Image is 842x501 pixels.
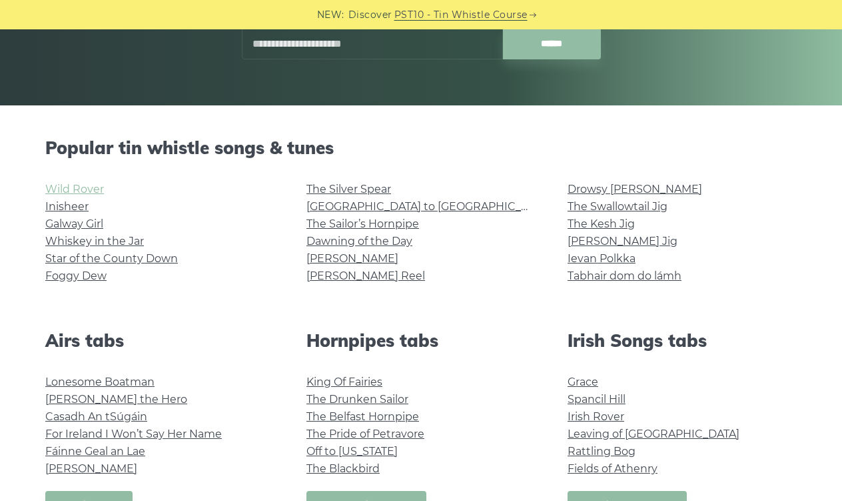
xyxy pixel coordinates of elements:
a: Galway Girl [45,217,103,230]
a: [PERSON_NAME] [306,252,398,265]
a: Foggy Dew [45,270,107,282]
a: [PERSON_NAME] the Hero [45,393,187,406]
a: The Swallowtail Jig [568,200,667,213]
span: NEW: [317,7,344,23]
a: Casadh An tSúgáin [45,410,147,423]
a: The Belfast Hornpipe [306,410,419,423]
a: Leaving of [GEOGRAPHIC_DATA] [568,428,739,440]
a: Spancil Hill [568,393,626,406]
a: [PERSON_NAME] Reel [306,270,425,282]
a: The Kesh Jig [568,217,635,230]
a: Off to [US_STATE] [306,445,398,458]
span: Discover [348,7,392,23]
a: The Sailor’s Hornpipe [306,217,419,230]
a: Fields of Athenry [568,462,657,475]
a: Inisheer [45,200,89,213]
a: [PERSON_NAME] [45,462,137,475]
h2: Irish Songs tabs [568,330,797,351]
h2: Airs tabs [45,330,274,351]
a: Ievan Polkka [568,252,635,265]
a: The Drunken Sailor [306,393,408,406]
a: Tabhair dom do lámh [568,270,681,282]
a: The Silver Spear [306,183,391,195]
a: [GEOGRAPHIC_DATA] to [GEOGRAPHIC_DATA] [306,200,552,213]
a: The Blackbird [306,462,380,475]
h2: Hornpipes tabs [306,330,536,351]
a: Whiskey in the Jar [45,235,144,247]
a: [PERSON_NAME] Jig [568,235,677,247]
h2: Popular tin whistle songs & tunes [45,137,797,158]
a: Dawning of the Day [306,235,412,247]
a: Drowsy [PERSON_NAME] [568,183,702,195]
a: Lonesome Boatman [45,376,155,388]
a: PST10 - Tin Whistle Course [394,7,528,23]
a: Irish Rover [568,410,624,423]
a: King Of Fairies [306,376,382,388]
a: Star of the County Down [45,252,178,265]
a: The Pride of Petravore [306,428,424,440]
a: Fáinne Geal an Lae [45,445,145,458]
a: For Ireland I Won’t Say Her Name [45,428,222,440]
a: Rattling Bog [568,445,635,458]
a: Wild Rover [45,183,104,195]
a: Grace [568,376,598,388]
